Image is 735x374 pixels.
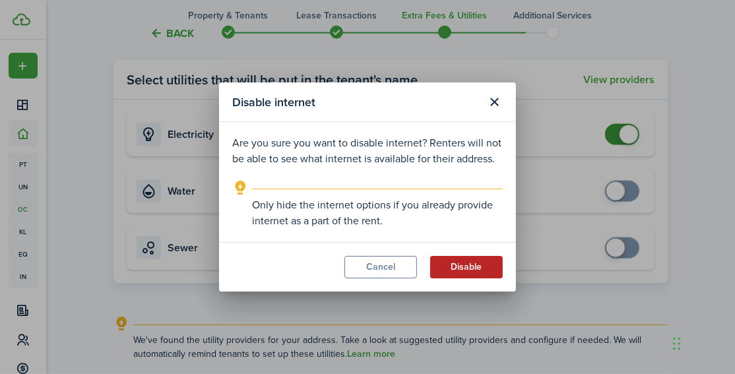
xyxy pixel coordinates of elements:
[252,197,503,229] explanation-description: Only hide the internet options if you already provide internet as a part of the rent.
[673,324,681,363] div: Drag
[430,256,503,278] button: Disable
[669,311,735,374] iframe: Chat Widget
[344,256,417,278] button: Cancel
[232,89,480,115] modal-title: Disable internet
[232,180,249,196] i: outline
[232,135,503,167] p: Are you sure you want to disable internet? Renters will not be able to see what internet is avail...
[484,91,506,113] button: Close modal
